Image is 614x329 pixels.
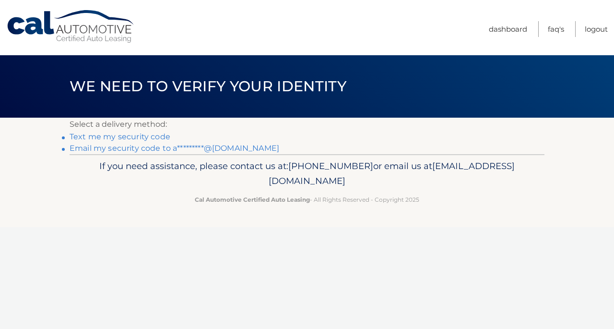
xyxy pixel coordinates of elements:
a: Text me my security code [70,132,170,141]
p: If you need assistance, please contact us at: or email us at [76,158,538,189]
p: Select a delivery method: [70,118,544,131]
span: We need to verify your identity [70,77,346,95]
a: Cal Automotive [6,10,136,44]
a: Email my security code to a*********@[DOMAIN_NAME] [70,144,279,153]
strong: Cal Automotive Certified Auto Leasing [195,196,310,203]
a: Dashboard [489,21,527,37]
p: - All Rights Reserved - Copyright 2025 [76,195,538,205]
a: FAQ's [548,21,564,37]
a: Logout [585,21,608,37]
span: [PHONE_NUMBER] [288,160,373,171]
